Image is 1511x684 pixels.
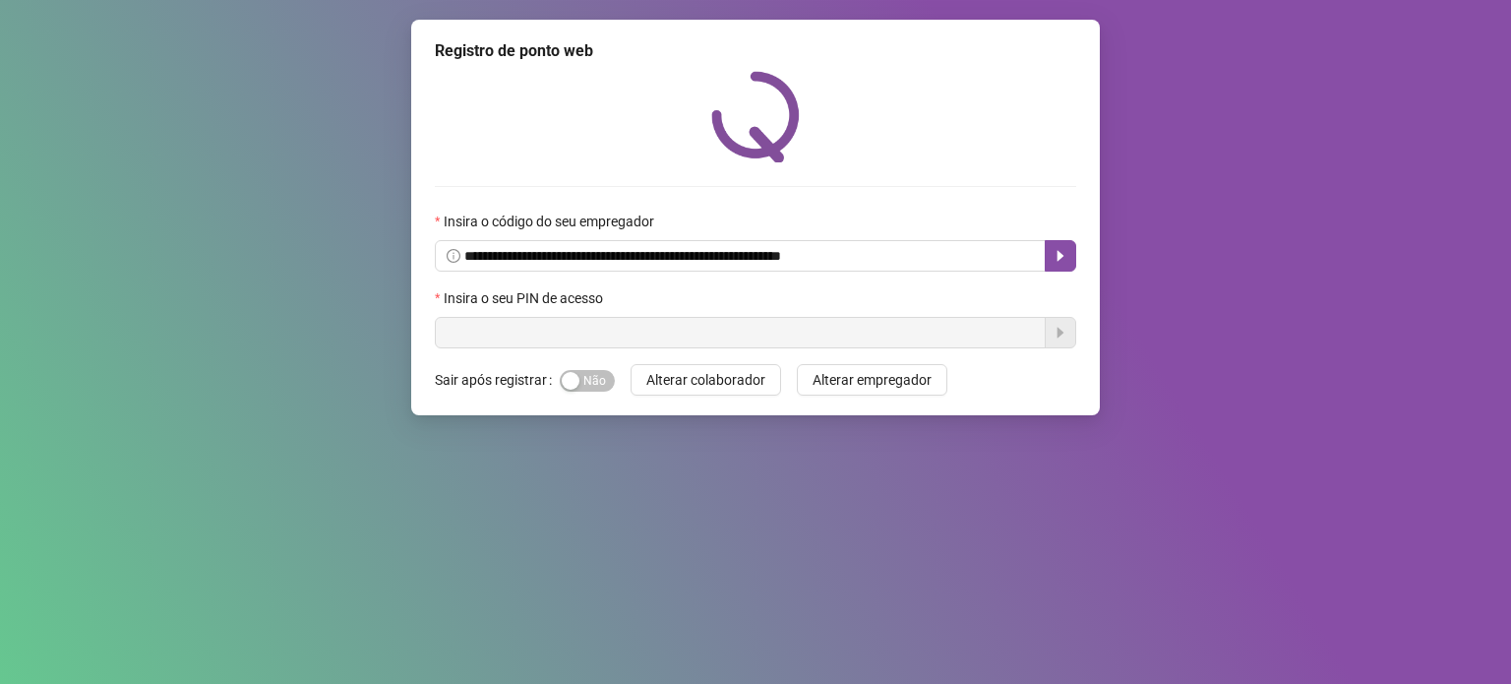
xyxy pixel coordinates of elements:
label: Insira o código do seu empregador [435,211,667,232]
button: Alterar empregador [797,364,947,396]
span: caret-right [1053,248,1068,264]
label: Insira o seu PIN de acesso [435,287,616,309]
button: Alterar colaborador [631,364,781,396]
span: Alterar colaborador [646,369,765,391]
div: Registro de ponto web [435,39,1076,63]
span: info-circle [447,249,460,263]
span: Alterar empregador [813,369,932,391]
img: QRPoint [711,71,800,162]
label: Sair após registrar [435,364,560,396]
